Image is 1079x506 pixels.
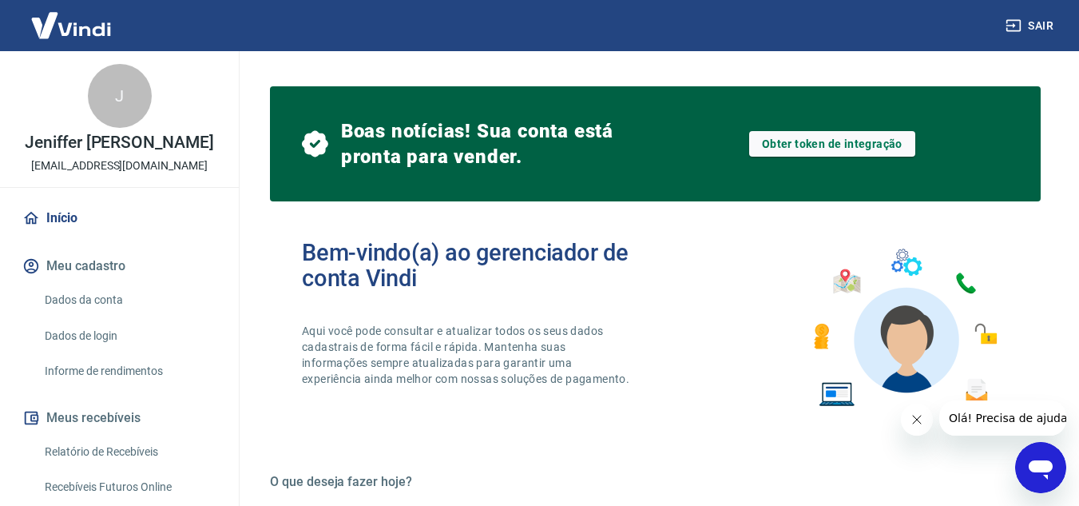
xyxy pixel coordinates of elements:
h2: Bem-vindo(a) ao gerenciador de conta Vindi [302,240,656,291]
a: Relatório de Recebíveis [38,436,220,468]
button: Meu cadastro [19,249,220,284]
p: [EMAIL_ADDRESS][DOMAIN_NAME] [31,157,208,174]
div: J [88,64,152,128]
iframe: Fechar mensagem [901,404,933,436]
p: Aqui você pode consultar e atualizar todos os seus dados cadastrais de forma fácil e rápida. Mant... [302,323,633,387]
span: Olá! Precisa de ajuda? [10,11,134,24]
a: Informe de rendimentos [38,355,220,388]
span: Boas notícias! Sua conta está pronta para vender. [341,118,656,169]
iframe: Mensagem da empresa [939,400,1066,436]
button: Meus recebíveis [19,400,220,436]
img: Imagem de um avatar masculino com diversos icones exemplificando as funcionalidades do gerenciado... [799,240,1009,416]
p: Jeniffer [PERSON_NAME] [25,134,214,151]
a: Início [19,201,220,236]
h5: O que deseja fazer hoje? [270,474,1041,490]
iframe: Botão para abrir a janela de mensagens [1015,442,1066,493]
a: Dados da conta [38,284,220,317]
img: Vindi [19,1,123,50]
a: Recebíveis Futuros Online [38,471,220,504]
button: Sair [1002,11,1060,41]
a: Obter token de integração [749,131,915,157]
a: Dados de login [38,320,220,353]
